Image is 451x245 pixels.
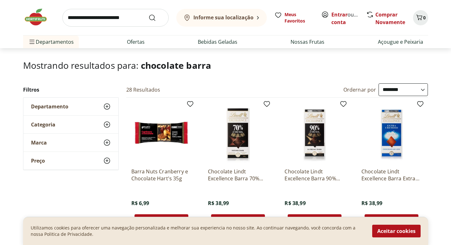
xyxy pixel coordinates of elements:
[331,11,348,18] a: Entrar
[285,103,345,163] img: Chocolate Lindt Excellence Barra 90% Dark 100g
[198,38,237,46] a: Bebidas Geladas
[31,121,55,128] span: Categoria
[361,103,422,163] img: Chocolate Lindt Excellence Barra Extra Cremoso ao Leite 100g
[127,38,145,46] a: Ofertas
[131,200,149,207] span: R$ 6,99
[126,86,160,93] h2: 28 Resultados
[28,34,36,49] button: Menu
[361,168,422,182] a: Chocolate Lindt Excellence Barra Extra Cremoso ao Leite 100g
[193,14,254,21] b: Informe sua localização
[331,11,360,26] span: ou
[176,9,267,27] button: Informe sua localização
[372,225,421,237] button: Aceitar cookies
[62,9,169,27] input: search
[28,34,74,49] span: Departamentos
[31,158,45,164] span: Preço
[274,11,314,24] a: Meus Favoritos
[148,14,164,22] button: Submit Search
[23,8,55,27] img: Hortifruti
[285,168,345,182] a: Chocolate Lindt Excellence Barra 90% Dark 100g
[23,152,118,170] button: Preço
[31,225,365,237] p: Utilizamos cookies para oferecer uma navegação personalizada e melhorar sua experiencia no nosso ...
[288,214,341,227] button: Adicionar
[131,168,191,182] a: Barra Nuts Cranberry e Chocolate Hart's 35g
[131,103,191,163] img: Barra Nuts Cranberry e Chocolate Hart's 35g
[291,38,324,46] a: Nossas Frutas
[23,83,119,96] h2: Filtros
[23,60,428,70] h1: Mostrando resultados para:
[208,168,268,182] a: Chocolate Lindt Excellence Barra 70% Dark 100g
[423,15,426,21] span: 0
[208,103,268,163] img: Chocolate Lindt Excellence Barra 70% Dark 100g
[31,103,68,110] span: Departamento
[23,116,118,133] button: Categoria
[343,86,376,93] label: Ordernar por
[135,214,188,227] button: Adicionar
[413,10,428,25] button: Carrinho
[31,139,47,146] span: Marca
[285,11,314,24] span: Meus Favoritos
[361,200,382,207] span: R$ 38,99
[23,98,118,115] button: Departamento
[211,214,265,227] button: Adicionar
[331,11,366,26] a: Criar conta
[208,200,229,207] span: R$ 38,99
[285,200,305,207] span: R$ 38,99
[365,214,418,227] button: Adicionar
[375,11,405,26] a: Comprar Novamente
[378,38,423,46] a: Açougue e Peixaria
[23,134,118,152] button: Marca
[141,59,211,71] span: chocolate barra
